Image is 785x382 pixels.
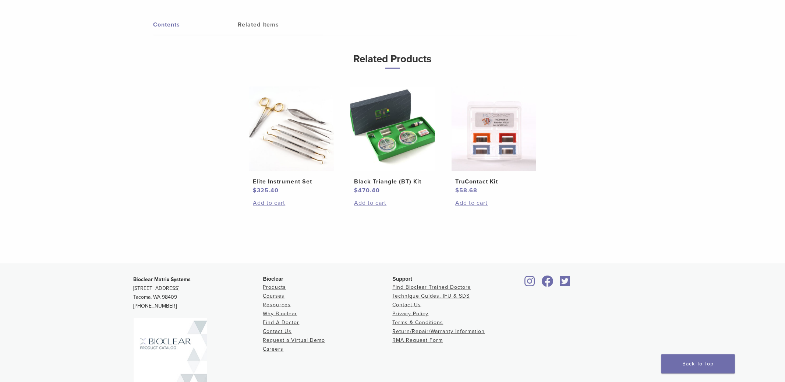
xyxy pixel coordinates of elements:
a: Contact Us [263,328,292,334]
bdi: 58.68 [455,187,477,194]
a: Request a Virtual Demo [263,337,325,343]
a: Elite Instrument SetElite Instrument Set $325.40 [246,87,336,195]
a: Technique Guides, IFU & SDS [393,293,470,299]
a: Bioclear [522,280,538,287]
a: Add to cart: “Black Triangle (BT) Kit” [354,199,431,207]
h2: TruContact Kit [455,177,532,186]
a: Privacy Policy [393,311,429,317]
a: Terms & Conditions [393,319,443,326]
a: Add to cart: “Elite Instrument Set” [253,199,329,207]
a: Contact Us [393,302,421,308]
img: Black Triangle (BT) Kit [350,87,435,171]
a: Careers [263,346,284,352]
span: $ [253,187,257,194]
a: Contents [153,14,238,35]
span: Support [393,276,413,282]
a: RMA Request Form [393,337,443,343]
a: Find Bioclear Trained Doctors [393,284,471,290]
span: Bioclear [263,276,283,282]
a: Bioclear [539,280,556,287]
p: [STREET_ADDRESS] Tacoma, WA 98409 [PHONE_NUMBER] [134,275,263,311]
a: Why Bioclear [263,311,297,317]
a: Bioclear [558,280,573,287]
a: Products [263,284,286,290]
h3: Related Products [196,50,590,69]
a: TruContact KitTruContact Kit $58.68 [449,87,539,195]
a: Black Triangle (BT) KitBlack Triangle (BT) Kit $470.40 [347,87,438,195]
bdi: 470.40 [354,187,380,194]
a: Courses [263,293,285,299]
span: $ [354,187,358,194]
bdi: 325.40 [253,187,279,194]
img: Elite Instrument Set [249,87,334,171]
a: Find A Doctor [263,319,300,326]
img: TruContact Kit [452,87,536,171]
h2: Elite Instrument Set [253,177,329,186]
a: Return/Repair/Warranty Information [393,328,485,334]
h2: Black Triangle (BT) Kit [354,177,431,186]
a: Add to cart: “TruContact Kit” [455,199,532,207]
a: Related Items [238,14,323,35]
strong: Bioclear Matrix Systems [134,276,191,283]
span: $ [455,187,459,194]
a: Resources [263,302,291,308]
a: Back To Top [661,354,735,374]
